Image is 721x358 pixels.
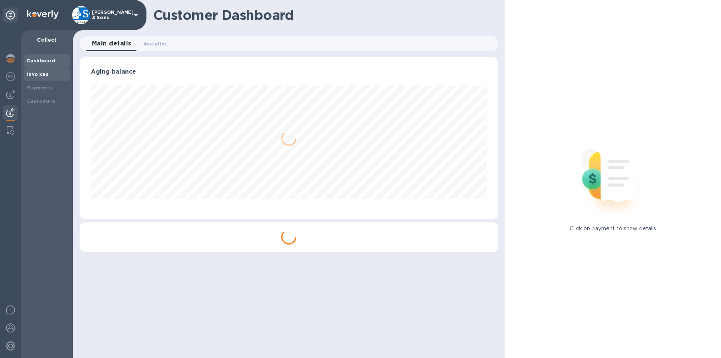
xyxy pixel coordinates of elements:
[570,225,656,233] p: Click on payment to show details
[143,40,167,48] span: Analytics
[92,38,131,49] span: Main details
[6,72,15,81] img: Foreign exchange
[27,85,52,91] b: Payments
[27,98,56,104] b: Customers
[3,8,18,23] div: Unpin categories
[27,10,59,19] img: Logo
[27,71,48,77] b: Invoices
[27,36,67,44] p: Collect
[27,58,56,63] b: Dashboard
[153,7,493,23] h1: Customer Dashboard
[92,10,130,20] p: [PERSON_NAME] & Sons
[91,68,487,76] h3: Aging balance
